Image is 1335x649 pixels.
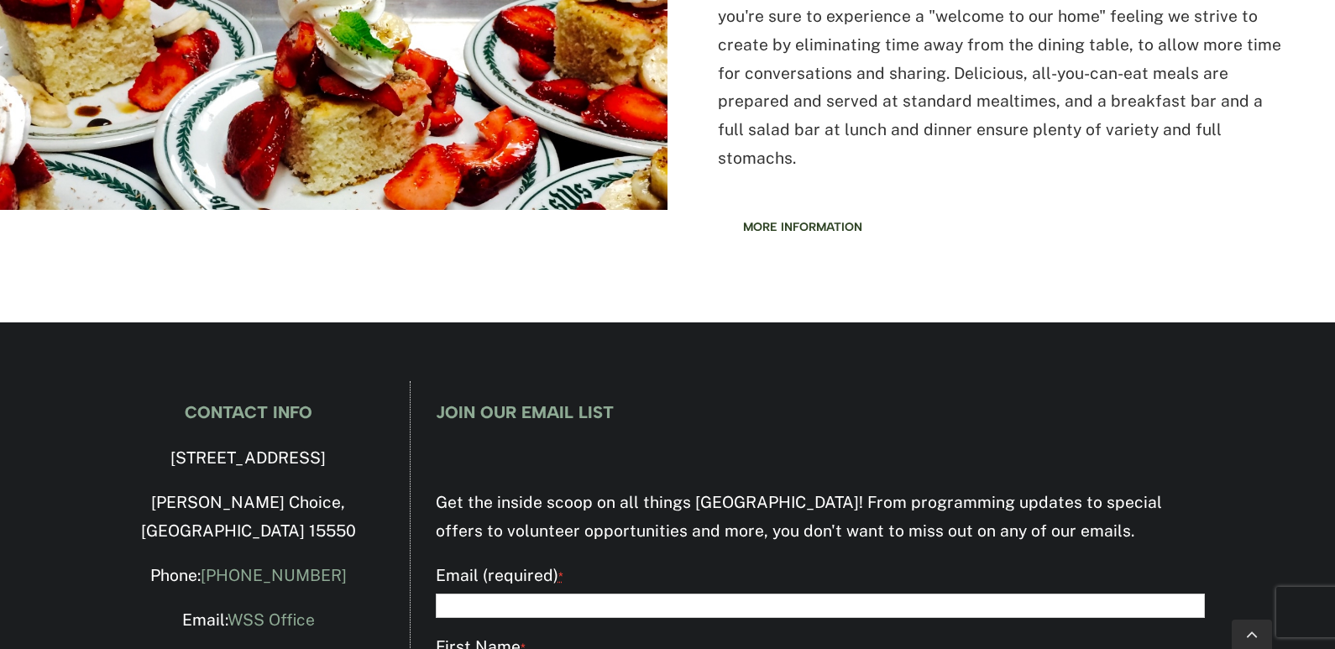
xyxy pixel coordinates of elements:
a: WSS Office [228,610,315,629]
label: Email (required) [436,562,1205,591]
a: More information [718,208,887,246]
p: [STREET_ADDRESS] [130,444,367,473]
h4: JOIN OUR EMAIL LIST [436,403,1205,421]
p: Phone: [130,562,367,590]
abbr: required [558,569,563,584]
h4: CONTACT INFO [130,403,367,421]
p: Get the inside scoop on all things [GEOGRAPHIC_DATA]! From programming updates to special offers ... [436,489,1205,546]
p: [PERSON_NAME] Choice, [GEOGRAPHIC_DATA] 15550 [130,489,367,546]
span: More information [743,220,862,234]
p: Email: [130,606,367,635]
a: [PHONE_NUMBER] [201,566,347,584]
